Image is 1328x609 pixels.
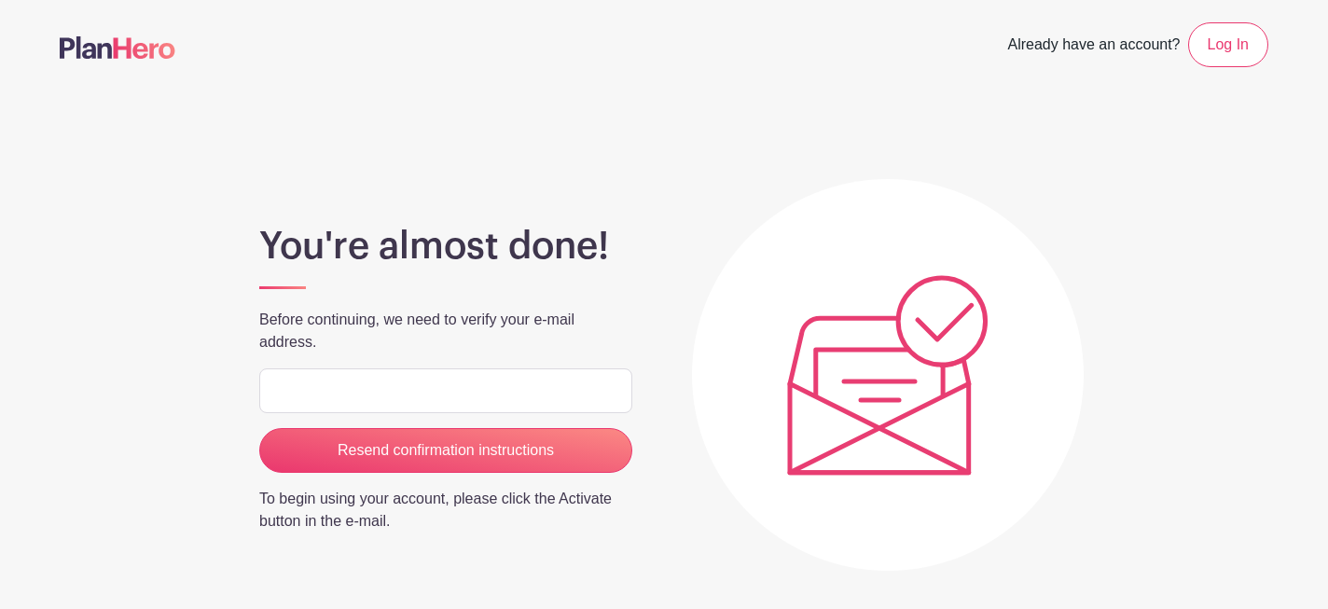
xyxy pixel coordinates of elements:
[259,488,632,533] p: To begin using your account, please click the Activate button in the e-mail.
[1008,26,1181,67] span: Already have an account?
[259,428,632,473] input: Resend confirmation instructions
[787,275,989,476] img: Plic
[60,36,175,59] img: logo-507f7623f17ff9eddc593b1ce0a138ce2505c220e1c5a4e2b4648c50719b7d32.svg
[259,224,632,269] h1: You're almost done!
[1188,22,1268,67] a: Log In
[259,309,632,353] p: Before continuing, we need to verify your e-mail address.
